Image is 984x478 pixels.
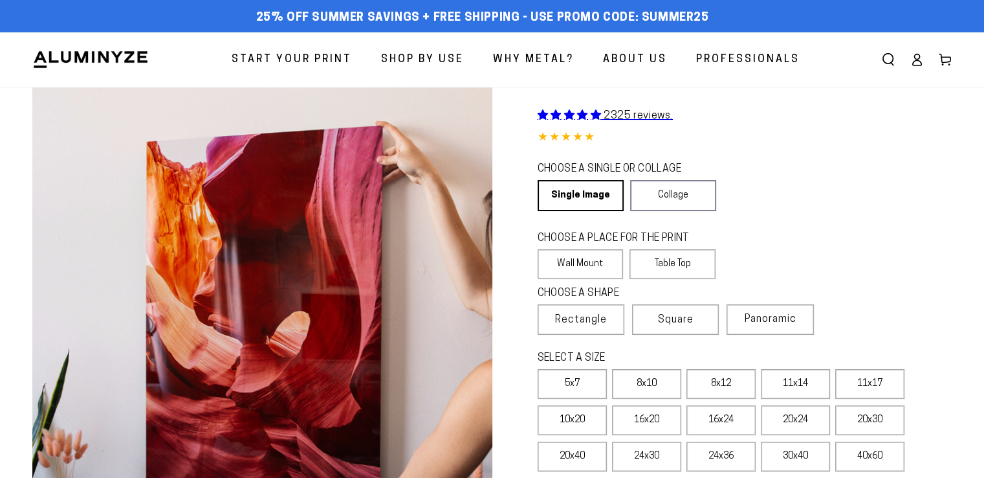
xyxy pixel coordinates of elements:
[696,51,800,69] span: Professionals
[761,442,830,472] label: 30x40
[538,369,607,399] label: 5x7
[686,43,809,77] a: Professionals
[32,50,149,69] img: Aluminyze
[538,249,624,279] label: Wall Mount
[538,442,607,472] label: 20x40
[612,405,681,435] label: 16x20
[538,180,624,211] a: Single Image
[538,405,607,435] label: 10x20
[686,405,756,435] label: 16x24
[745,314,796,324] span: Panoramic
[593,43,677,77] a: About Us
[538,129,952,148] div: 4.85 out of 5.0 stars
[493,51,574,69] span: Why Metal?
[538,351,782,366] legend: SELECT A SIZE
[538,286,706,301] legend: CHOOSE A SHAPE
[555,312,607,328] span: Rectangle
[604,111,673,121] span: 2325 reviews.
[603,51,667,69] span: About Us
[371,43,474,77] a: Shop By Use
[538,162,705,177] legend: CHOOSE A SINGLE OR COLLAGE
[629,249,716,279] label: Table Top
[483,43,584,77] a: Why Metal?
[538,111,673,121] a: 2325 reviews.
[761,369,830,399] label: 11x14
[761,405,830,435] label: 20x24
[658,312,694,328] span: Square
[381,51,464,69] span: Shop By Use
[612,442,681,472] label: 24x30
[686,369,756,399] label: 8x12
[256,11,709,25] span: 25% off Summer Savings + Free Shipping - Use Promo Code: SUMMER25
[835,369,904,399] label: 11x17
[538,231,704,246] legend: CHOOSE A PLACE FOR THE PRINT
[222,43,362,77] a: Start Your Print
[686,442,756,472] label: 24x36
[835,442,904,472] label: 40x60
[612,369,681,399] label: 8x10
[874,45,902,74] summary: Search our site
[630,180,716,211] a: Collage
[835,405,904,435] label: 20x30
[232,51,352,69] span: Start Your Print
